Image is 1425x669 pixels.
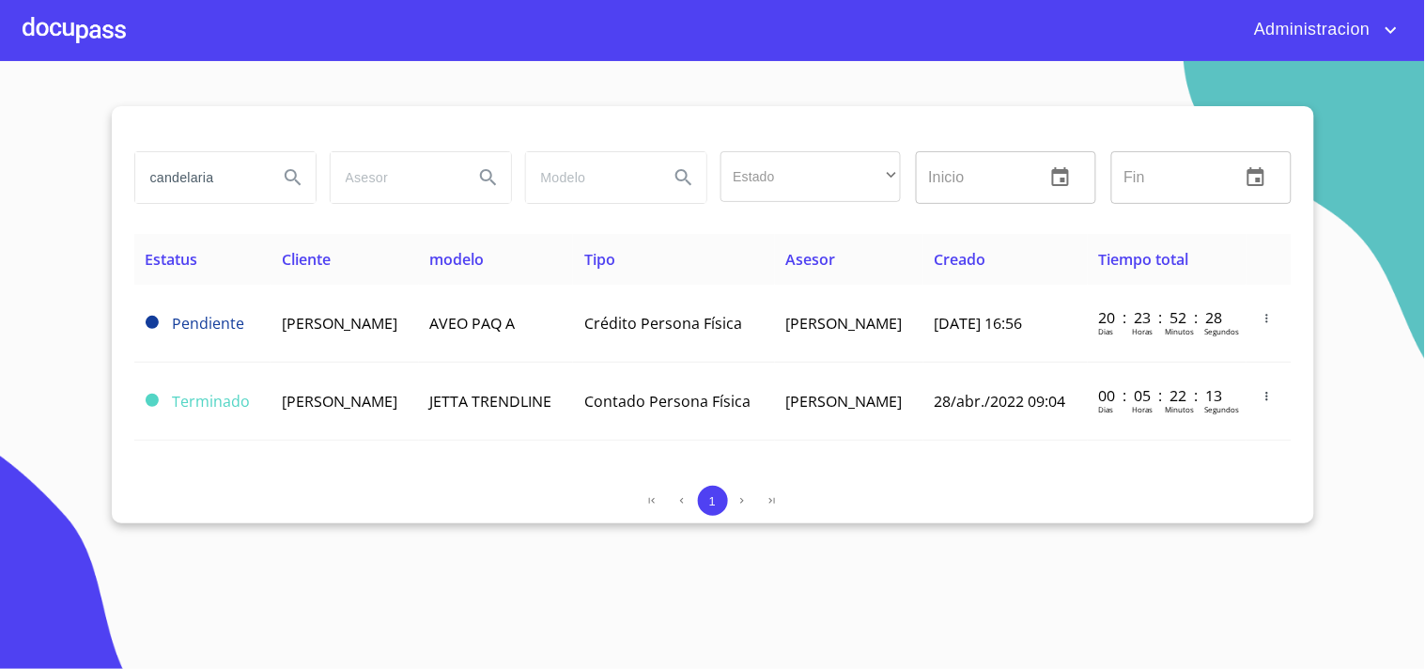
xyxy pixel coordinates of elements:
[1240,15,1380,45] span: Administracion
[709,494,716,508] span: 1
[1099,385,1226,406] p: 00 : 05 : 22 : 13
[1133,326,1154,336] p: Horas
[786,249,836,270] span: Asesor
[271,155,316,200] button: Search
[786,313,903,334] span: [PERSON_NAME]
[146,394,159,407] span: Terminado
[1166,326,1195,336] p: Minutos
[584,313,742,334] span: Crédito Persona Física
[331,152,458,203] input: search
[430,313,516,334] span: AVEO PAQ A
[1099,404,1114,414] p: Dias
[1240,15,1402,45] button: account of current user
[786,391,903,412] span: [PERSON_NAME]
[584,391,751,412] span: Contado Persona Física
[173,313,245,334] span: Pendiente
[720,151,901,202] div: ​
[1099,249,1189,270] span: Tiempo total
[282,249,331,270] span: Cliente
[430,391,552,412] span: JETTA TRENDLINE
[1205,326,1240,336] p: Segundos
[282,313,398,334] span: [PERSON_NAME]
[466,155,511,200] button: Search
[935,249,986,270] span: Creado
[146,316,159,329] span: Pendiente
[1099,307,1226,328] p: 20 : 23 : 52 : 28
[661,155,706,200] button: Search
[935,391,1066,412] span: 28/abr./2022 09:04
[430,249,485,270] span: modelo
[584,249,615,270] span: Tipo
[1099,326,1114,336] p: Dias
[1166,404,1195,414] p: Minutos
[146,249,198,270] span: Estatus
[935,313,1023,334] span: [DATE] 16:56
[173,391,251,412] span: Terminado
[526,152,654,203] input: search
[1133,404,1154,414] p: Horas
[698,486,728,516] button: 1
[282,391,398,412] span: [PERSON_NAME]
[1205,404,1240,414] p: Segundos
[135,152,263,203] input: search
